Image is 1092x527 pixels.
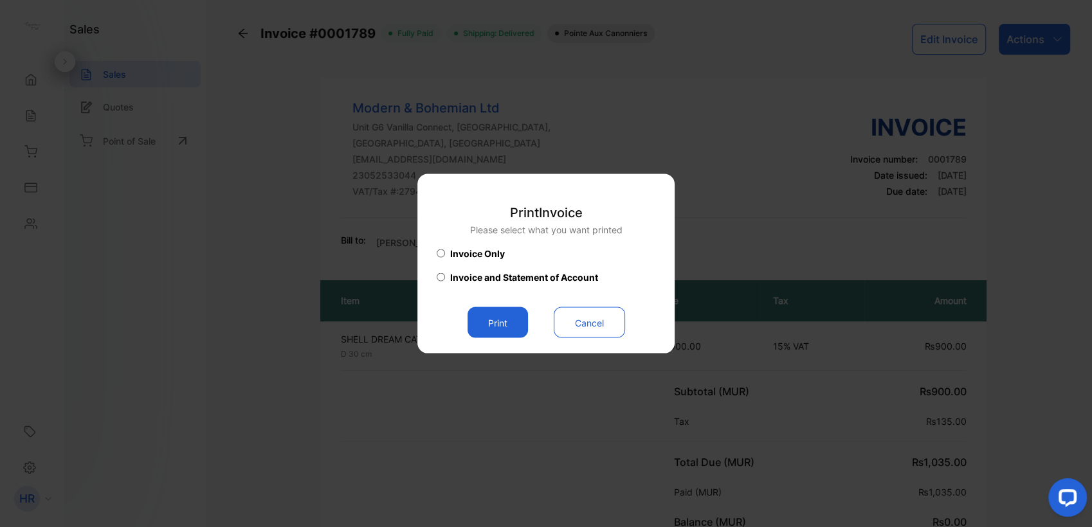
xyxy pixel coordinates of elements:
button: Cancel [554,307,625,338]
span: Invoice Only [450,247,505,260]
span: Invoice and Statement of Account [450,271,598,284]
p: Print Invoice [470,203,623,222]
button: Print [468,307,528,338]
p: Please select what you want printed [470,223,623,237]
iframe: LiveChat chat widget [1038,473,1092,527]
